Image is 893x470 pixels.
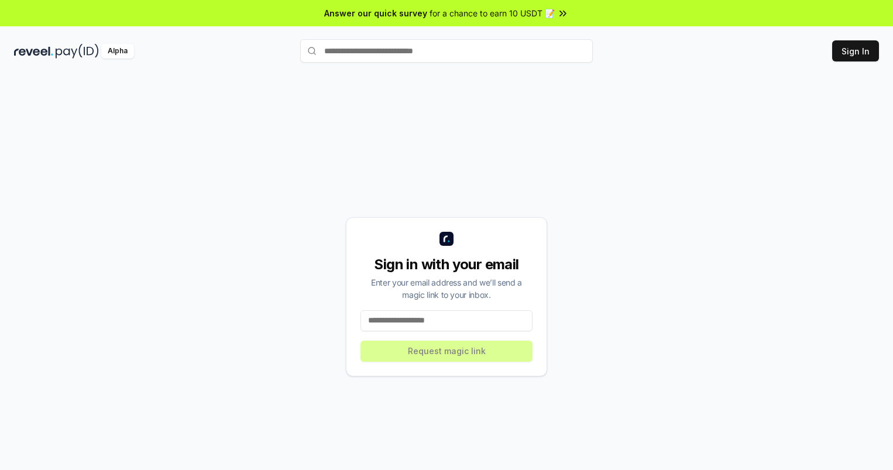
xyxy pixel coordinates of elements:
div: Alpha [101,44,134,59]
span: for a chance to earn 10 USDT 📝 [430,7,555,19]
div: Enter your email address and we’ll send a magic link to your inbox. [360,276,533,301]
img: reveel_dark [14,44,53,59]
span: Answer our quick survey [324,7,427,19]
img: pay_id [56,44,99,59]
div: Sign in with your email [360,255,533,274]
button: Sign In [832,40,879,61]
img: logo_small [439,232,454,246]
